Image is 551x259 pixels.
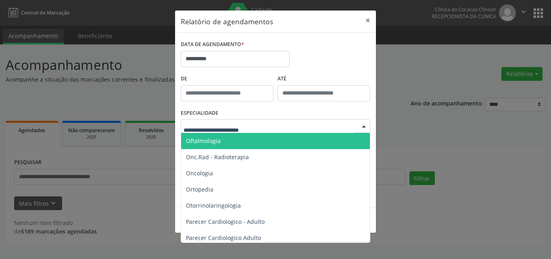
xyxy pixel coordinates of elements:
span: Onc.Rad - Radioterapia [186,153,249,161]
span: Parecer Cardiologico Adulto [186,234,261,242]
label: De [181,73,273,85]
label: DATA DE AGENDAMENTO [181,38,244,51]
span: Parecer Cardiologico - Adulto [186,218,265,225]
span: Otorrinolaringologia [186,202,241,209]
span: Ortopedia [186,185,213,193]
h5: Relatório de agendamentos [181,16,273,27]
span: Oncologia [186,169,213,177]
button: Close [360,11,376,30]
label: ESPECIALIDADE [181,107,218,120]
label: ATÉ [278,73,370,85]
span: Oftalmologia [186,137,221,145]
